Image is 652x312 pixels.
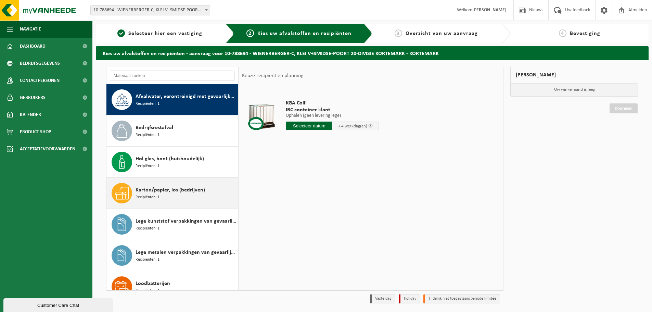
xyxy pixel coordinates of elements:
span: 3 [395,29,402,37]
span: Product Shop [20,123,51,140]
span: Lege kunststof verpakkingen van gevaarlijke stoffen [136,217,236,225]
span: Navigatie [20,21,41,38]
span: Overzicht van uw aanvraag [406,31,478,36]
p: Ophalen (geen levering lege) [286,113,379,118]
span: + 4 werkdag(en) [338,124,367,128]
span: Karton/papier, los (bedrijven) [136,186,205,194]
span: Kies uw afvalstoffen en recipiënten [257,31,351,36]
a: Doorgaan [610,103,638,113]
button: Hol glas, bont (huishoudelijk) Recipiënten: 1 [106,147,238,178]
span: Recipiënten: 1 [136,132,159,138]
span: IBC container klant [286,107,379,113]
button: Afvalwater, verontreinigd met gevaarlijke producten Recipiënten: 1 [106,84,238,115]
div: Keuze recipiënt en planning [239,67,307,84]
button: Lege kunststof verpakkingen van gevaarlijke stoffen Recipiënten: 1 [106,209,238,240]
span: Dashboard [20,38,46,55]
iframe: chat widget [3,297,114,312]
span: 10-788694 - WIENERBERGER-C, KLEI V+SMIDSE-POORT 20-DIVISIE KORTEMARK - KORTEMARK [90,5,210,15]
span: Kalender [20,106,41,123]
span: Recipiënten: 1 [136,101,159,107]
span: Recipiënten: 1 [136,288,159,294]
span: Contactpersonen [20,72,60,89]
span: Lege metalen verpakkingen van gevaarlijke stoffen [136,248,236,257]
span: Recipiënten: 1 [136,163,159,170]
button: Lege metalen verpakkingen van gevaarlijke stoffen Recipiënten: 1 [106,240,238,271]
p: Uw winkelmand is leeg [511,83,638,96]
span: Gebruikers [20,89,46,106]
li: Vaste dag [370,294,395,303]
span: KGA Colli [286,100,379,107]
input: Materiaal zoeken [110,71,235,81]
div: [PERSON_NAME] [510,67,638,83]
button: Loodbatterijen Recipiënten: 1 [106,271,238,302]
span: Bedrijfsgegevens [20,55,60,72]
span: 4 [559,29,566,37]
span: 2 [246,29,254,37]
span: Selecteer hier een vestiging [128,31,202,36]
li: Holiday [399,294,420,303]
span: Afvalwater, verontreinigd met gevaarlijke producten [136,92,236,101]
span: Recipiënten: 1 [136,257,159,263]
h2: Kies uw afvalstoffen en recipiënten - aanvraag voor 10-788694 - WIENERBERGER-C, KLEI V+SMIDSE-POO... [96,46,649,60]
span: Bevestiging [570,31,600,36]
span: Bedrijfsrestafval [136,124,173,132]
span: Loodbatterijen [136,279,170,288]
span: 1 [117,29,125,37]
li: Tijdelijk niet toegestaan/période limitée [423,294,500,303]
input: Selecteer datum [286,122,332,130]
button: Karton/papier, los (bedrijven) Recipiënten: 1 [106,178,238,209]
a: 1Selecteer hier een vestiging [99,29,220,38]
span: 10-788694 - WIENERBERGER-C, KLEI V+SMIDSE-POORT 20-DIVISIE KORTEMARK - KORTEMARK [91,5,210,15]
span: Recipiënten: 1 [136,225,159,232]
span: Acceptatievoorwaarden [20,140,75,158]
span: Recipiënten: 1 [136,194,159,201]
strong: [PERSON_NAME] [472,8,507,13]
button: Bedrijfsrestafval Recipiënten: 1 [106,115,238,147]
span: Hol glas, bont (huishoudelijk) [136,155,204,163]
